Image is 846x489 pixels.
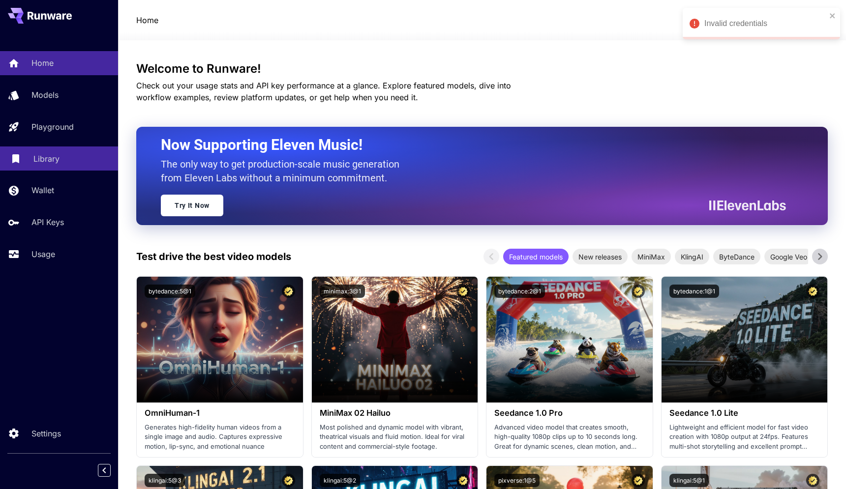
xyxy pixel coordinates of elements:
[669,474,709,487] button: klingai:5@1
[669,423,820,452] p: Lightweight and efficient model for fast video creation with 1080p output at 24fps. Features mult...
[136,14,158,26] nav: breadcrumb
[486,277,653,403] img: alt
[98,464,111,477] button: Collapse sidebar
[31,57,54,69] p: Home
[320,474,360,487] button: klingai:5@2
[31,248,55,260] p: Usage
[573,252,628,262] span: New releases
[829,12,836,20] button: close
[145,408,295,418] h3: OmniHuman‑1
[456,474,470,487] button: Certified Model – Vetted for best performance and includes a commercial license.
[456,285,470,298] button: Certified Model – Vetted for best performance and includes a commercial license.
[320,408,470,418] h3: MiniMax 02 Hailuo
[145,423,295,452] p: Generates high-fidelity human videos from a single image and audio. Captures expressive motion, l...
[632,474,645,487] button: Certified Model – Vetted for best performance and includes a commercial license.
[675,252,709,262] span: KlingAI
[320,285,365,298] button: minimax:3@1
[494,408,645,418] h3: Seedance 1.0 Pro
[503,249,569,264] div: Featured models
[704,18,826,29] div: Invalid credentials
[764,249,813,264] div: Google Veo
[320,423,470,452] p: Most polished and dynamic model with vibrant, theatrical visuals and fluid motion. Ideal for vira...
[632,285,645,298] button: Certified Model – Vetted for best performance and includes a commercial license.
[503,252,569,262] span: Featured models
[662,277,828,403] img: alt
[161,136,779,154] h2: Now Supporting Eleven Music!
[136,81,511,102] span: Check out your usage stats and API key performance at a glance. Explore featured models, dive int...
[806,474,819,487] button: Certified Model – Vetted for best performance and includes a commercial license.
[31,184,54,196] p: Wallet
[31,216,64,228] p: API Keys
[573,249,628,264] div: New releases
[105,461,118,479] div: Collapse sidebar
[282,474,295,487] button: Certified Model – Vetted for best performance and includes a commercial license.
[713,249,760,264] div: ByteDance
[494,285,545,298] button: bytedance:2@1
[669,285,719,298] button: bytedance:1@1
[145,474,185,487] button: klingai:5@3
[136,249,291,264] p: Test drive the best video models
[31,428,61,439] p: Settings
[713,252,760,262] span: ByteDance
[31,121,74,133] p: Playground
[494,423,645,452] p: Advanced video model that creates smooth, high-quality 1080p clips up to 10 seconds long. Great f...
[33,153,60,165] p: Library
[669,408,820,418] h3: Seedance 1.0 Lite
[312,277,478,403] img: alt
[632,252,671,262] span: MiniMax
[136,14,158,26] a: Home
[145,285,195,298] button: bytedance:5@1
[161,157,407,185] p: The only way to get production-scale music generation from Eleven Labs without a minimum commitment.
[764,252,813,262] span: Google Veo
[282,285,295,298] button: Certified Model – Vetted for best performance and includes a commercial license.
[31,89,59,101] p: Models
[806,285,819,298] button: Certified Model – Vetted for best performance and includes a commercial license.
[137,277,303,403] img: alt
[494,474,540,487] button: pixverse:1@5
[136,62,828,76] h3: Welcome to Runware!
[632,249,671,264] div: MiniMax
[675,249,709,264] div: KlingAI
